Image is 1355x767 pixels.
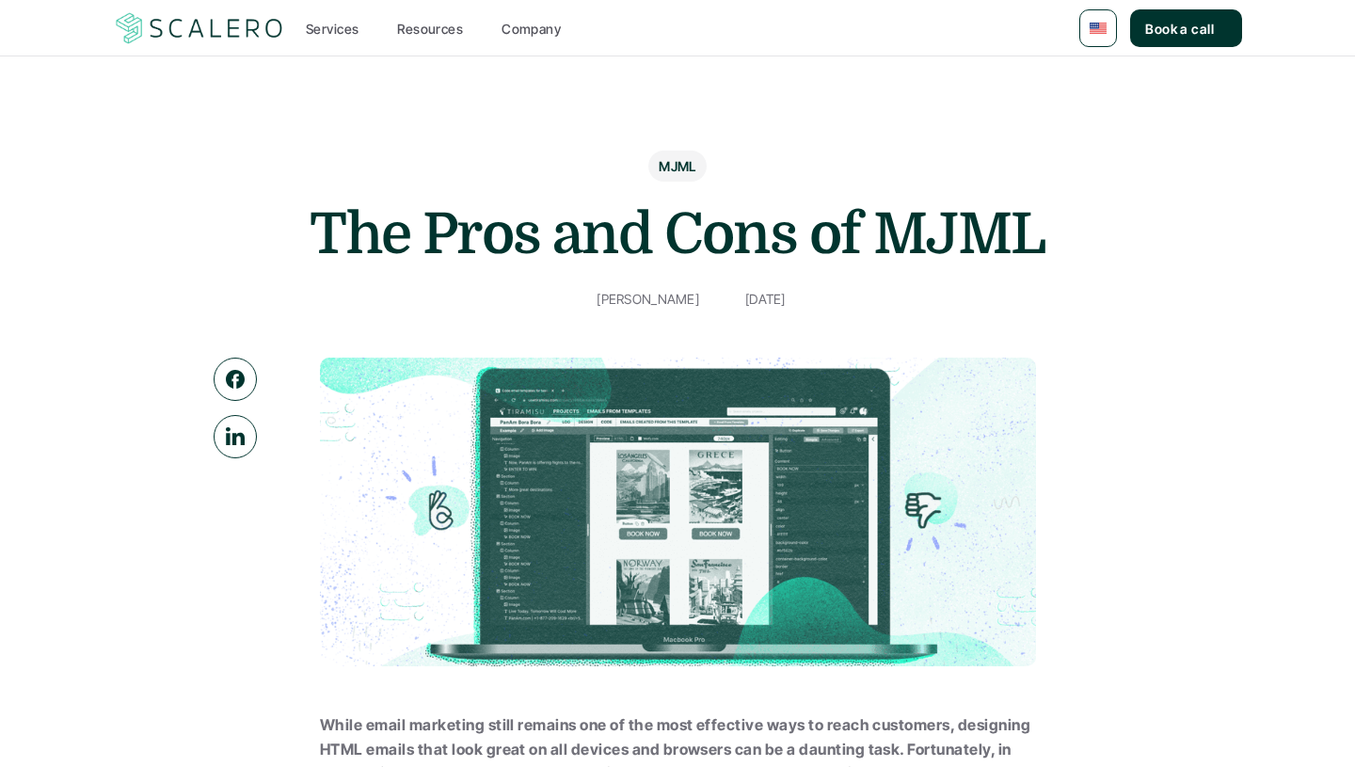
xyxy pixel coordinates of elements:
p: Resources [397,19,463,39]
a: Scalero company logo [113,11,286,45]
p: Services [306,19,359,39]
p: [DATE] [745,287,786,311]
p: MJML [659,156,696,176]
img: Scalero company logo [113,10,286,46]
h1: The Pros and Cons of MJML [301,200,1054,268]
p: Book a call [1145,19,1214,39]
a: Book a call [1130,9,1242,47]
p: [PERSON_NAME] [597,287,699,311]
p: Company [502,19,561,39]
